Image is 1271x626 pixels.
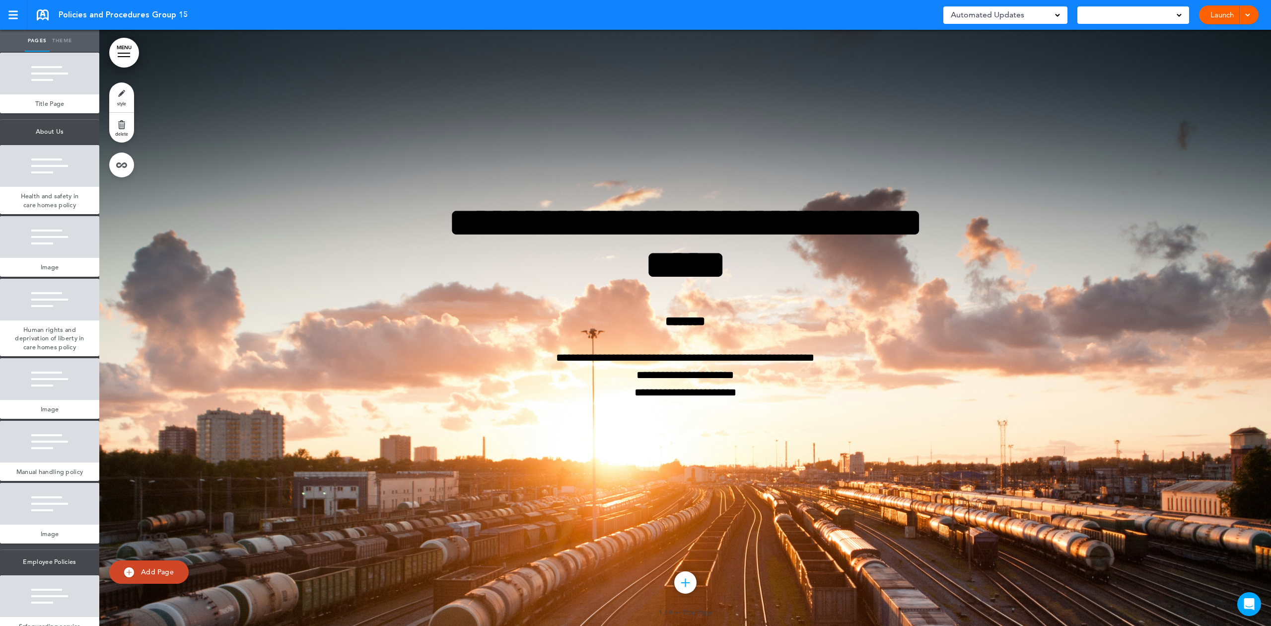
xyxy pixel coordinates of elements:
[683,608,712,616] span: Title Page
[109,113,134,143] a: delete
[1206,5,1238,24] a: Launch
[109,82,134,112] a: style
[659,608,672,616] span: 1 / 9
[115,131,128,137] span: delete
[35,99,65,108] span: Title Page
[59,9,188,20] span: Policies and Procedures Group 15
[25,30,50,52] a: Pages
[124,567,134,577] img: add.svg
[41,405,59,413] span: Image
[21,192,79,209] span: Health and safety in care homes policy
[141,567,174,576] span: Add Page
[109,560,189,584] a: Add Page
[109,38,139,68] a: MENU
[117,100,126,106] span: style
[674,608,681,616] span: —
[41,530,59,538] span: Image
[1237,592,1261,616] div: Open Intercom Messenger
[50,30,74,52] a: Theme
[15,325,84,351] span: Human rights and deprivation of liberty in care homes policy
[16,468,83,476] span: Manual handling policy
[41,263,59,271] span: Image
[951,8,1024,22] span: Automated Updates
